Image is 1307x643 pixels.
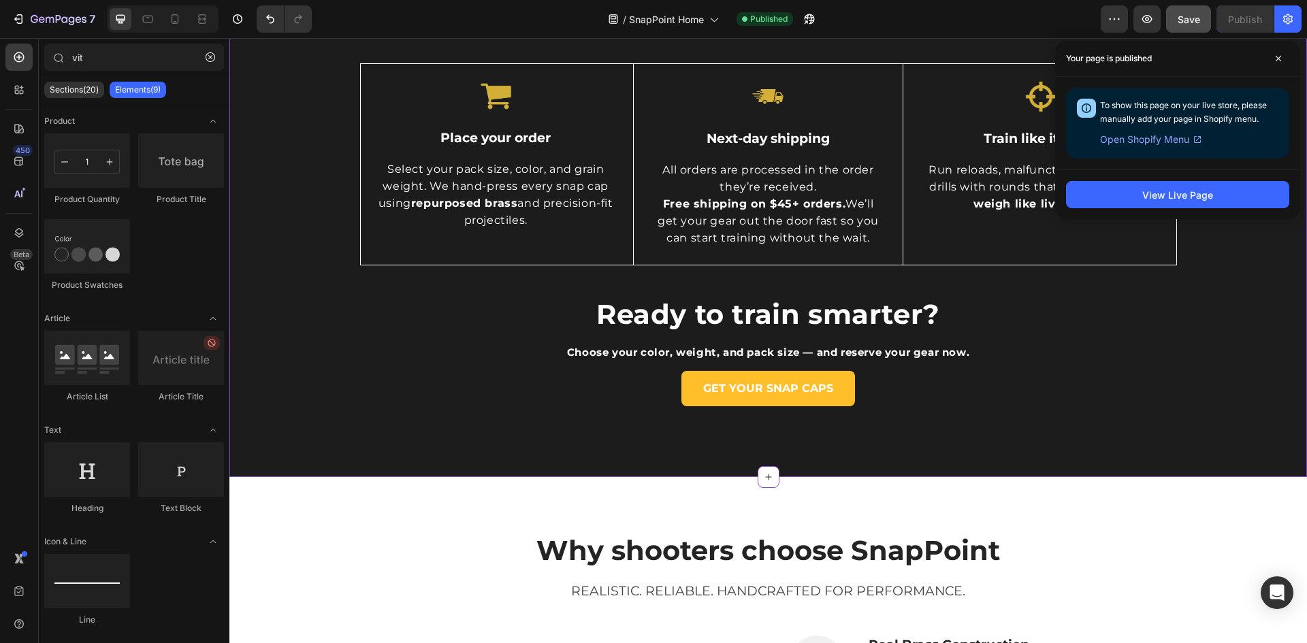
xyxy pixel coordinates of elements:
span: Product [44,115,75,127]
img: Alt Image [795,42,828,75]
span: Text [44,424,61,436]
strong: Place your order [211,92,321,108]
p: Your page is published [1066,52,1152,65]
span: Toggle open [202,110,224,132]
div: Product Swatches [44,279,130,291]
span: Select your pack size, color, and grain weight. We hand-press every snap cap using and precision-... [149,125,384,189]
button: Publish [1216,5,1274,33]
p: Realistic. Reliable. Handcrafted for Performance. [132,544,946,563]
strong: repurposed brass [182,159,289,171]
button: View Live Page [1066,181,1289,208]
span: Article [44,312,70,325]
h2: Why shooters choose SnapPoint [131,493,948,531]
p: 7 [89,11,95,27]
span: All orders are processed in the order they’re received. [433,125,644,155]
strong: Train like it’s real [754,93,869,108]
span: / [623,12,626,27]
a: GET YOUR SNAP CAPS [452,333,626,369]
div: Text Block [138,502,224,514]
div: View Live Page [1142,188,1213,202]
strong: Free shipping on $45+ orders. [434,159,616,172]
span: Icon & Line [44,535,86,548]
div: Open Intercom Messenger [1261,576,1293,609]
div: Line [44,614,130,626]
p: Elements(9) [115,84,161,95]
div: Article List [44,391,130,403]
strong: look, cycle, and weigh like live ammo. [744,142,923,172]
div: 450 [13,145,33,156]
span: Open Shopify Menu [1100,131,1189,148]
img: Alt Image [251,42,283,74]
span: Toggle open [202,308,224,329]
iframe: To enrich screen reader interactions, please activate Accessibility in Grammarly extension settings [229,38,1307,643]
span: Published [750,13,788,25]
span: Run reloads, malfunctions, and dry fire drills with rounds that [699,125,923,172]
span: To show this page on your live store, please manually add your page in Shopify menu. [1100,100,1267,124]
strong: Next-day shipping [477,93,600,108]
div: Beta [10,249,33,260]
span: We’ll get your gear out the door fast so you can start training without the wait. [428,159,649,206]
button: Save [1166,5,1211,33]
div: Heading [44,502,130,514]
div: Undo/Redo [257,5,312,33]
span: Toggle open [202,419,224,441]
span: Toggle open [202,531,224,553]
strong: Ready to train smarter? [367,259,711,293]
p: GET YOUR SNAP CAPS [474,344,604,358]
span: Save [1178,14,1200,25]
input: Search Sections & Elements [44,44,224,71]
p: Sections(20) [50,84,99,95]
button: 7 [5,5,101,33]
div: Product Quantity [44,193,130,205]
img: Alt Image [522,42,555,75]
div: Product Title [138,193,224,205]
div: Publish [1228,12,1262,27]
div: Article Title [138,391,224,403]
p: Choose your color, weight, and pack size — and reserve your gear now. [143,305,935,323]
h3: Real Brass Construction [638,597,947,617]
span: SnapPoint Home [629,12,704,27]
